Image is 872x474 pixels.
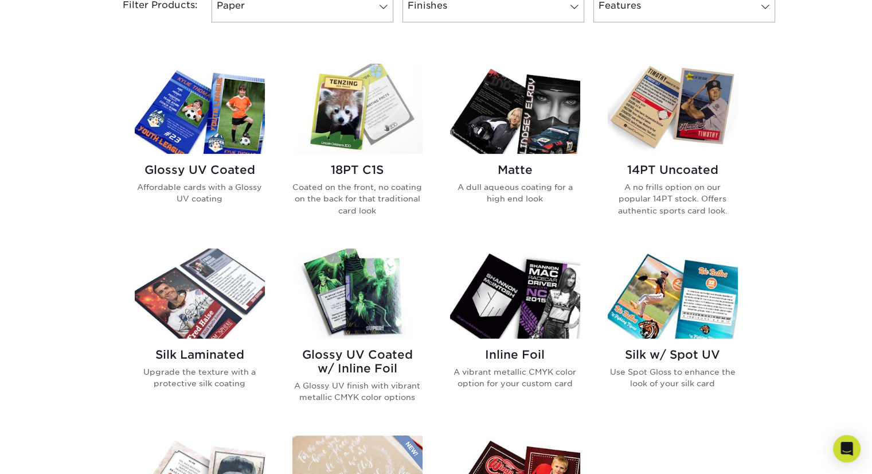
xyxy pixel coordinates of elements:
[608,181,738,216] p: A no frills option on our popular 14PT stock. Offers authentic sports card look.
[135,163,265,177] h2: Glossy UV Coated
[292,248,423,339] img: Glossy UV Coated w/ Inline Foil Trading Cards
[450,64,580,235] a: Matte Trading Cards Matte A dull aqueous coating for a high end look
[608,348,738,362] h2: Silk w/ Spot UV
[292,181,423,216] p: Coated on the front, no coating on the back for that traditional card look
[608,248,738,422] a: Silk w/ Spot UV Trading Cards Silk w/ Spot UV Use Spot Gloss to enhance the look of your silk card
[608,248,738,339] img: Silk w/ Spot UV Trading Cards
[292,64,423,235] a: 18PT C1S Trading Cards 18PT C1S Coated on the front, no coating on the back for that traditional ...
[450,248,580,422] a: Inline Foil Trading Cards Inline Foil A vibrant metallic CMYK color option for your custom card
[450,64,580,154] img: Matte Trading Cards
[135,248,265,339] img: Silk Laminated Trading Cards
[450,348,580,362] h2: Inline Foil
[833,435,861,463] div: Open Intercom Messenger
[292,163,423,177] h2: 18PT C1S
[450,181,580,205] p: A dull aqueous coating for a high end look
[450,163,580,177] h2: Matte
[608,163,738,177] h2: 14PT Uncoated
[608,64,738,235] a: 14PT Uncoated Trading Cards 14PT Uncoated A no frills option on our popular 14PT stock. Offers au...
[608,366,738,390] p: Use Spot Gloss to enhance the look of your silk card
[135,64,265,235] a: Glossy UV Coated Trading Cards Glossy UV Coated Affordable cards with a Glossy UV coating
[450,248,580,339] img: Inline Foil Trading Cards
[135,248,265,422] a: Silk Laminated Trading Cards Silk Laminated Upgrade the texture with a protective silk coating
[292,380,423,403] p: A Glossy UV finish with vibrant metallic CMYK color options
[135,64,265,154] img: Glossy UV Coated Trading Cards
[292,248,423,422] a: Glossy UV Coated w/ Inline Foil Trading Cards Glossy UV Coated w/ Inline Foil A Glossy UV finish ...
[135,366,265,390] p: Upgrade the texture with a protective silk coating
[450,366,580,390] p: A vibrant metallic CMYK color option for your custom card
[292,348,423,375] h2: Glossy UV Coated w/ Inline Foil
[608,64,738,154] img: 14PT Uncoated Trading Cards
[135,348,265,362] h2: Silk Laminated
[135,181,265,205] p: Affordable cards with a Glossy UV coating
[394,436,423,470] img: New Product
[292,64,423,154] img: 18PT C1S Trading Cards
